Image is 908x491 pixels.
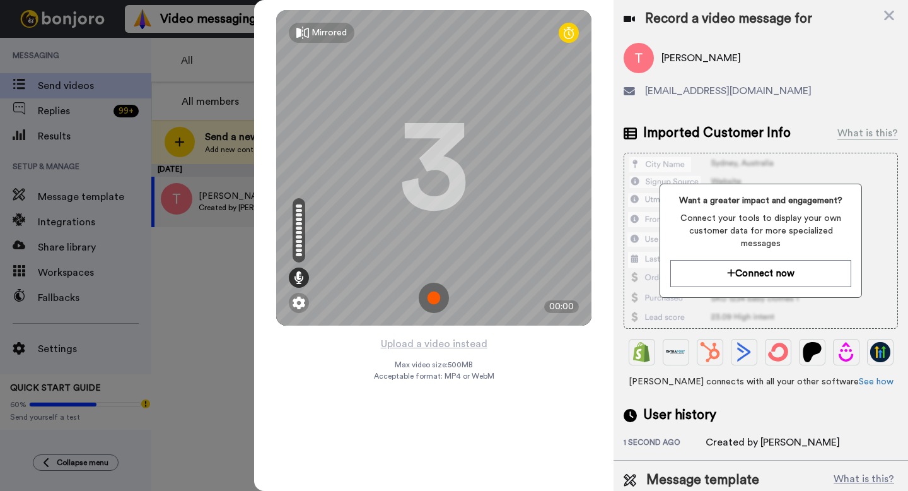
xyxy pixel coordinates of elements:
span: Max video size: 500 MB [395,360,473,370]
span: Acceptable format: MP4 or WebM [374,371,494,381]
span: [EMAIL_ADDRESS][DOMAIN_NAME] [645,83,812,98]
button: Upload a video instead [377,336,491,352]
span: User history [643,406,716,425]
div: What is this? [837,126,898,141]
span: [PERSON_NAME] connects with all your other software [624,376,898,388]
div: 1 second ago [624,437,706,450]
img: ConvertKit [768,342,788,362]
img: Drip [836,342,856,362]
div: Created by [PERSON_NAME] [706,435,840,450]
div: 00:00 [544,300,579,313]
a: See how [859,377,893,386]
span: Imported Customer Info [643,124,791,143]
img: Ontraport [666,342,686,362]
img: Hubspot [700,342,720,362]
span: Connect your tools to display your own customer data for more specialized messages [670,212,851,250]
span: Message template [646,471,759,490]
img: ic_gear.svg [293,297,305,309]
img: Patreon [802,342,822,362]
img: GoHighLevel [870,342,890,362]
span: Want a greater impact and engagement? [670,194,851,207]
div: 3 [399,121,469,215]
button: Connect now [670,260,851,287]
img: ActiveCampaign [734,342,754,362]
img: ic_record_start.svg [419,283,449,313]
button: What is this? [830,471,898,490]
img: Shopify [632,342,652,362]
